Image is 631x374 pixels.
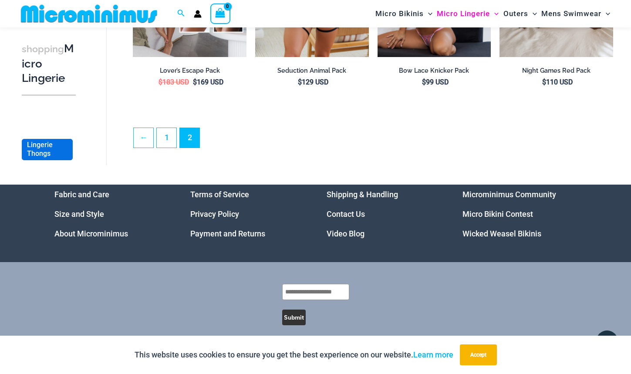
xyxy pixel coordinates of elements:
[462,209,533,219] a: Micro Bikini Contest
[133,67,246,75] h2: Lover’s Escape Pack
[413,350,453,359] a: Learn more
[528,3,537,25] span: Menu Toggle
[327,185,441,243] aside: Footer Widget 3
[54,229,128,238] a: About Microminimus
[255,67,369,78] a: Seduction Animal Pack
[437,3,490,25] span: Micro Lingerie
[327,185,441,243] nav: Menu
[375,3,424,25] span: Micro Bikinis
[133,128,613,153] nav: Product Pagination
[282,310,306,325] button: Submit
[378,67,491,75] h2: Bow Lace Knicker Pack
[372,1,614,26] nav: Site Navigation
[327,229,364,238] a: Video Blog
[378,67,491,78] a: Bow Lace Knicker Pack
[193,78,223,86] bdi: 169 USD
[133,67,246,78] a: Lover’s Escape Pack
[298,78,302,86] span: $
[27,140,66,158] a: Lingerie Thongs
[542,78,573,86] bdi: 110 USD
[462,190,556,199] a: Microminimus Community
[159,78,162,86] span: $
[177,8,185,19] a: Search icon link
[159,78,189,86] bdi: 183 USD
[422,78,426,86] span: $
[54,209,104,219] a: Size and Style
[327,209,365,219] a: Contact Us
[193,78,197,86] span: $
[194,10,202,18] a: Account icon link
[210,3,230,24] a: View Shopping Cart, empty
[54,190,109,199] a: Fabric and Care
[54,185,169,243] nav: Menu
[435,3,501,25] a: Micro LingerieMenu ToggleMenu Toggle
[422,78,449,86] bdi: 99 USD
[542,78,546,86] span: $
[190,229,265,238] a: Payment and Returns
[424,3,432,25] span: Menu Toggle
[298,78,328,86] bdi: 129 USD
[190,185,305,243] aside: Footer Widget 2
[462,185,577,243] aside: Footer Widget 4
[157,128,176,148] a: Page 1
[22,43,64,54] span: shopping
[190,209,239,219] a: Privacy Policy
[190,185,305,243] nav: Menu
[190,190,249,199] a: Terms of Service
[601,3,610,25] span: Menu Toggle
[541,3,601,25] span: Mens Swimwear
[180,128,199,148] span: Page 2
[373,3,435,25] a: Micro BikinisMenu ToggleMenu Toggle
[503,3,528,25] span: Outers
[462,185,577,243] nav: Menu
[499,67,613,78] a: Night Games Red Pack
[22,41,76,85] h3: Micro Lingerie
[17,4,161,24] img: MM SHOP LOGO FLAT
[135,348,453,361] p: This website uses cookies to ensure you get the best experience on our website.
[501,3,539,25] a: OutersMenu ToggleMenu Toggle
[134,128,153,148] a: ←
[539,3,612,25] a: Mens SwimwearMenu ToggleMenu Toggle
[460,344,497,365] button: Accept
[255,67,369,75] h2: Seduction Animal Pack
[327,190,398,199] a: Shipping & Handling
[490,3,499,25] span: Menu Toggle
[499,67,613,75] h2: Night Games Red Pack
[54,185,169,243] aside: Footer Widget 1
[462,229,541,238] a: Wicked Weasel Bikinis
